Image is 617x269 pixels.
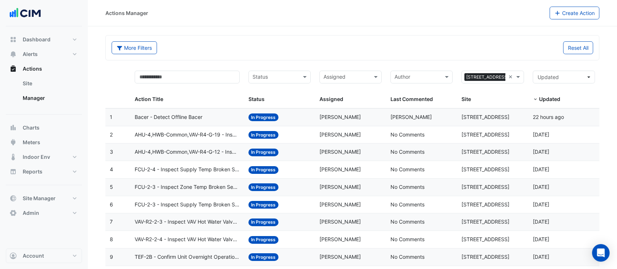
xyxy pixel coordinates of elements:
span: In Progress [248,166,279,174]
span: Alerts [23,51,38,58]
span: Updated [539,96,560,102]
span: No Comments [390,131,425,138]
span: [PERSON_NAME] [319,149,361,155]
span: Action Title [135,96,163,102]
button: Meters [6,135,82,150]
button: Admin [6,206,82,220]
span: Account [23,252,44,259]
span: 9 [110,254,113,260]
button: Alerts [6,47,82,61]
span: Indoor Env [23,153,50,161]
span: In Progress [248,236,279,244]
span: 2025-08-20T11:13:29.668 [533,254,549,260]
div: Actions Manager [105,9,148,17]
button: Site Manager [6,191,82,206]
span: No Comments [390,184,425,190]
span: Meters [23,139,40,146]
span: 2025-08-20T11:14:12.344 [533,218,549,225]
span: In Progress [248,131,279,139]
span: [PERSON_NAME] [319,184,361,190]
span: [PERSON_NAME] [319,218,361,225]
span: AHU-4,HWB-Common,VAV-R4-G-12 - Inspect VAV Insufficient Heating [135,148,240,156]
span: Status [248,96,265,102]
span: [STREET_ADDRESS] [461,149,509,155]
span: [PERSON_NAME] [319,114,361,120]
app-icon: Indoor Env [10,153,17,161]
div: Actions [6,76,82,108]
span: Clear [508,73,515,81]
span: 2025-08-20T11:14:44.535 [533,149,549,155]
span: 2025-08-20T11:14:27.883 [533,184,549,190]
button: Reports [6,164,82,179]
span: 2025-08-20T11:14:33.802 [533,166,549,172]
button: Reset All [563,41,593,54]
span: 5 [110,184,113,190]
span: 2025-09-15T15:30:30.125 [533,114,564,120]
span: [STREET_ADDRESS] [464,73,511,81]
span: [STREET_ADDRESS] [461,131,509,138]
span: In Progress [248,218,279,226]
button: More Filters [112,41,157,54]
app-icon: Meters [10,139,17,146]
span: [STREET_ADDRESS] [461,218,509,225]
span: In Progress [248,113,279,121]
app-icon: Admin [10,209,17,217]
span: 2 [110,131,113,138]
button: Dashboard [6,32,82,47]
span: Dashboard [23,36,51,43]
span: Assigned [319,96,343,102]
button: Indoor Env [6,150,82,164]
span: 6 [110,201,113,208]
app-icon: Actions [10,65,17,72]
span: 7 [110,218,113,225]
button: Account [6,249,82,263]
span: FCU-2-3 - Inspect Zone Temp Broken Sensor [135,183,240,191]
span: Admin [23,209,39,217]
span: No Comments [390,236,425,242]
span: In Progress [248,201,279,209]
span: [PERSON_NAME] [390,114,432,120]
span: [STREET_ADDRESS] [461,184,509,190]
button: Updated [533,71,595,83]
span: In Progress [248,149,279,156]
span: 8 [110,236,113,242]
span: 2025-08-20T11:14:21.341 [533,201,549,208]
app-icon: Charts [10,124,17,131]
span: 1 [110,114,112,120]
span: No Comments [390,201,425,208]
a: Site [17,76,82,91]
div: Open Intercom Messenger [592,244,610,262]
span: [STREET_ADDRESS] [461,201,509,208]
button: Create Action [550,7,600,19]
span: In Progress [248,183,279,191]
span: Reports [23,168,42,175]
span: 3 [110,149,113,155]
span: Charts [23,124,40,131]
button: Charts [6,120,82,135]
button: Actions [6,61,82,76]
span: [PERSON_NAME] [319,254,361,260]
span: [STREET_ADDRESS] [461,114,509,120]
app-icon: Alerts [10,51,17,58]
span: [PERSON_NAME] [319,131,361,138]
app-icon: Site Manager [10,195,17,202]
span: 2025-08-20T11:14:51.909 [533,131,549,138]
span: [PERSON_NAME] [319,166,361,172]
img: Company Logo [9,6,42,20]
span: In Progress [248,253,279,261]
span: TEF-2B - Confirm Unit Overnight Operation (Energy Waste) [135,253,240,261]
span: [STREET_ADDRESS] [461,166,509,172]
span: Last Commented [390,96,433,102]
span: Site [461,96,471,102]
span: 2025-08-20T11:14:03.104 [533,236,549,242]
span: Site Manager [23,195,56,202]
app-icon: Reports [10,168,17,175]
span: Actions [23,65,42,72]
span: No Comments [390,166,425,172]
span: No Comments [390,149,425,155]
span: No Comments [390,254,425,260]
app-icon: Dashboard [10,36,17,43]
span: [PERSON_NAME] [319,201,361,208]
span: No Comments [390,218,425,225]
span: 4 [110,166,113,172]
